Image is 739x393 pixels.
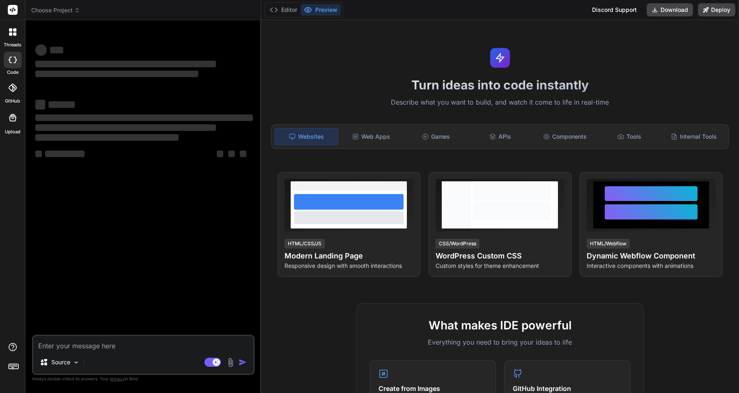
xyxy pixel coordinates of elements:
span: ‌ [240,151,246,157]
span: Choose Project [31,6,80,14]
label: Upload [5,128,21,135]
div: Web Apps [340,128,403,145]
span: ‌ [35,134,179,141]
span: ‌ [35,61,216,67]
div: HTML/CSS/JS [285,239,325,249]
img: Pick Models [73,359,80,366]
div: Internal Tools [663,128,725,145]
span: ‌ [35,71,198,77]
button: Download [647,3,693,16]
div: Discord Support [587,3,642,16]
span: ‌ [35,100,45,110]
span: ‌ [228,151,235,157]
h4: Dynamic Webflow Component [587,250,716,262]
div: CSS/WordPress [436,239,480,249]
label: GitHub [5,98,20,105]
p: Always double-check its answers. Your in Bind [32,375,255,383]
h4: WordPress Custom CSS [436,250,565,262]
div: Tools [598,128,661,145]
h1: Turn ideas into code instantly [266,78,734,92]
div: APIs [469,128,532,145]
p: Custom styles for theme enhancement [436,262,565,270]
button: Preview [301,4,341,16]
button: Deploy [698,3,735,16]
span: privacy [110,376,125,381]
span: ‌ [217,151,223,157]
label: code [7,69,18,76]
div: Components [533,128,596,145]
div: HTML/Webflow [587,239,630,249]
p: Source [51,358,70,366]
div: Games [404,128,467,145]
h4: Modern Landing Page [285,250,413,262]
span: ‌ [35,114,253,121]
span: ‌ [35,44,47,56]
p: Responsive design with smooth interactions [285,262,413,270]
p: Interactive components with animations [587,262,716,270]
span: ‌ [35,151,42,157]
span: ‌ [35,124,216,131]
img: attachment [226,358,235,367]
div: Websites [275,128,338,145]
p: Describe what you want to build, and watch it come to life in real-time [266,97,734,108]
p: Everything you need to bring your ideas to life [370,337,630,347]
span: ‌ [45,151,85,157]
label: threads [4,41,21,48]
img: icon [239,358,247,366]
h2: What makes IDE powerful [370,317,630,334]
span: ‌ [48,101,75,108]
span: ‌ [50,47,63,53]
button: Editor [266,4,301,16]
